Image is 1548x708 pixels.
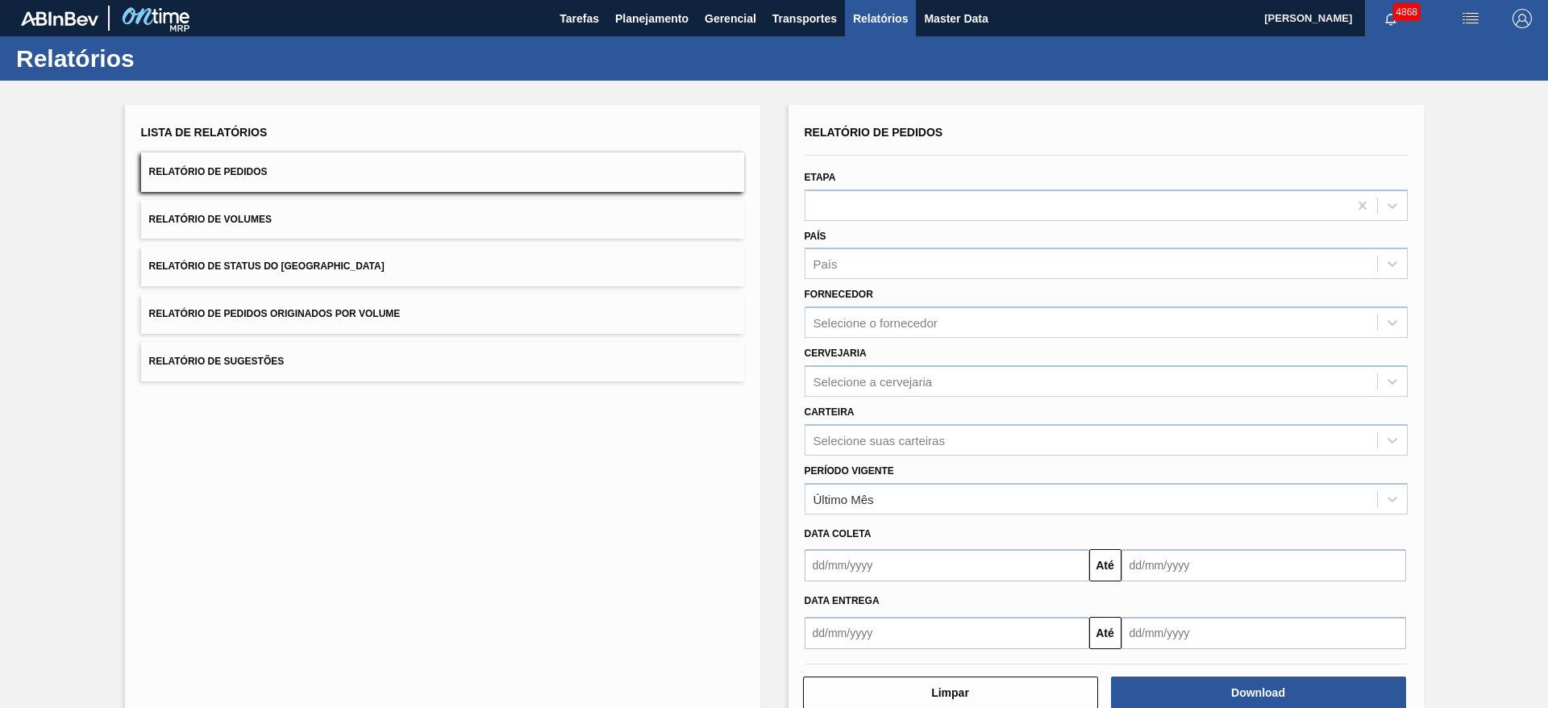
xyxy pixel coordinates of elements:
[1089,617,1121,649] button: Até
[805,348,867,359] label: Cervejaria
[805,406,855,418] label: Carteira
[1121,617,1406,649] input: dd/mm/yyyy
[1461,9,1480,28] img: userActions
[141,342,744,381] button: Relatório de Sugestões
[141,126,268,139] span: Lista de Relatórios
[141,200,744,239] button: Relatório de Volumes
[1365,7,1417,30] button: Notificações
[149,166,268,177] span: Relatório de Pedidos
[814,316,938,330] div: Selecione o fornecedor
[149,308,401,319] span: Relatório de Pedidos Originados por Volume
[705,9,756,28] span: Gerencial
[560,9,599,28] span: Tarefas
[1121,549,1406,581] input: dd/mm/yyyy
[805,172,836,183] label: Etapa
[814,374,933,388] div: Selecione a cervejaria
[924,9,988,28] span: Master Data
[805,528,872,539] span: Data coleta
[1089,549,1121,581] button: Até
[805,465,894,477] label: Período Vigente
[141,294,744,334] button: Relatório de Pedidos Originados por Volume
[1513,9,1532,28] img: Logout
[21,11,98,26] img: TNhmsLtSVTkK8tSr43FrP2fwEKptu5GPRR3wAAAABJRU5ErkJggg==
[805,617,1089,649] input: dd/mm/yyyy
[805,549,1089,581] input: dd/mm/yyyy
[141,247,744,286] button: Relatório de Status do [GEOGRAPHIC_DATA]
[615,9,689,28] span: Planejamento
[814,433,945,447] div: Selecione suas carteiras
[149,260,385,272] span: Relatório de Status do [GEOGRAPHIC_DATA]
[141,152,744,192] button: Relatório de Pedidos
[814,492,874,506] div: Último Mês
[853,9,908,28] span: Relatórios
[805,231,826,242] label: País
[772,9,837,28] span: Transportes
[149,214,272,225] span: Relatório de Volumes
[814,257,838,271] div: País
[805,595,880,606] span: Data entrega
[805,126,943,139] span: Relatório de Pedidos
[16,49,302,68] h1: Relatórios
[805,289,873,300] label: Fornecedor
[1392,3,1421,21] span: 4868
[149,356,285,367] span: Relatório de Sugestões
